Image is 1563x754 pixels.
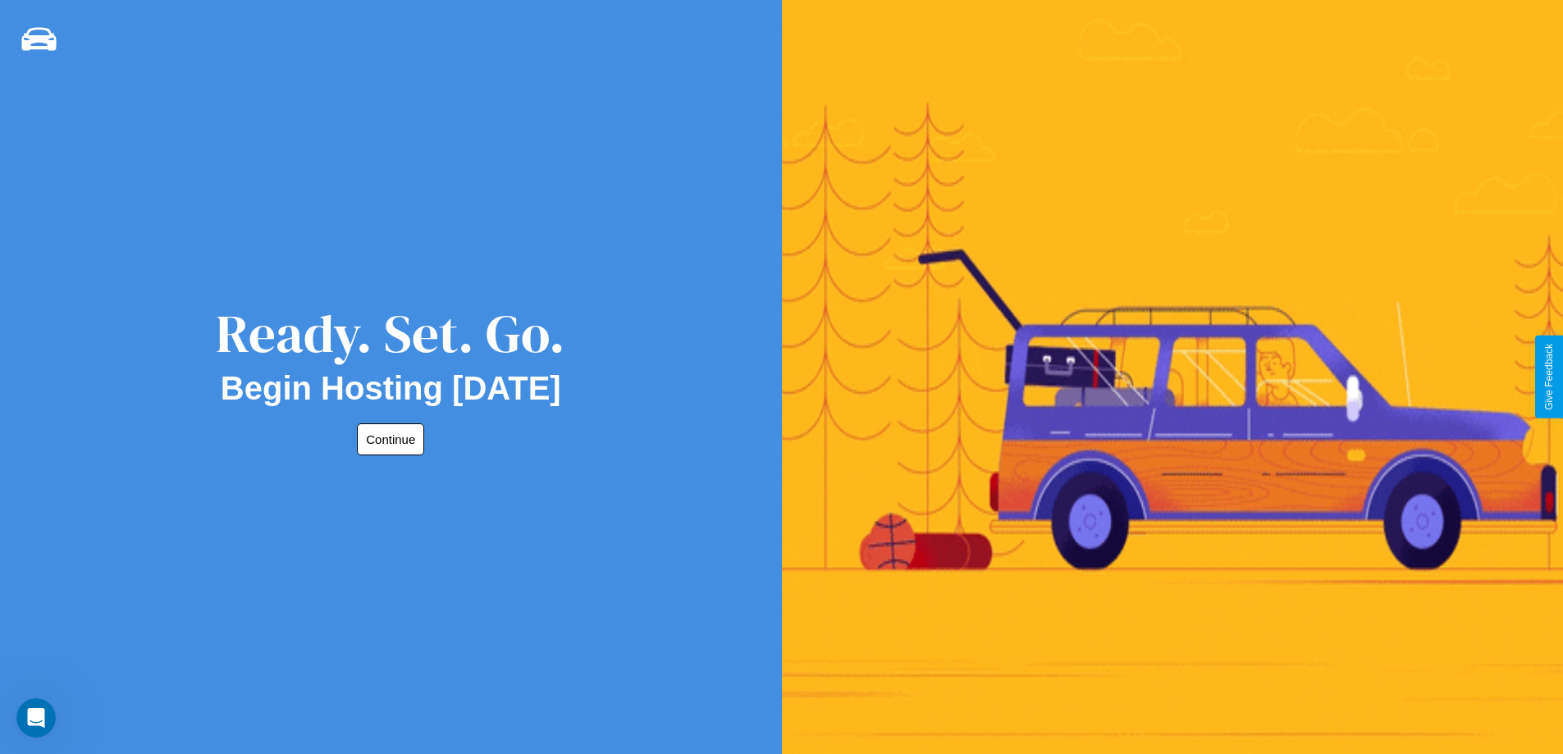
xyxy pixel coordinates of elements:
h2: Begin Hosting [DATE] [221,370,561,407]
iframe: Intercom live chat [16,698,56,738]
button: Continue [357,423,424,455]
div: Ready. Set. Go. [216,297,565,370]
div: Give Feedback [1543,344,1555,410]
